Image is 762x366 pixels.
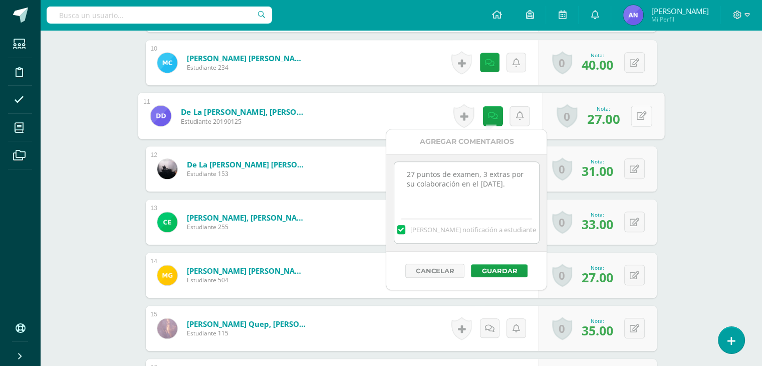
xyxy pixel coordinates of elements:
[187,329,307,337] span: Estudiante 115
[187,159,307,169] a: De La [PERSON_NAME] [PERSON_NAME]
[582,56,613,73] span: 40.00
[582,162,613,179] span: 31.00
[582,269,613,286] span: 27.00
[157,159,177,179] img: a2e0ca929f695f4a354b935a2dc3553e.png
[552,211,572,234] a: 0
[180,117,304,126] span: Estudiante 20190125
[187,276,307,284] span: Estudiante 504
[552,264,572,287] a: 0
[47,7,272,24] input: Busca un usuario...
[582,264,613,271] div: Nota:
[187,213,307,223] a: [PERSON_NAME], [PERSON_NAME]
[157,318,177,338] img: cb2be3333f6f793ab285562a239c0dd4.png
[587,105,620,112] div: Nota:
[180,106,304,117] a: de la [PERSON_NAME], [PERSON_NAME]
[410,225,536,234] span: [PERSON_NAME] notificación a estudiante
[651,15,708,24] span: Mi Perfil
[187,169,307,178] span: Estudiante 153
[157,53,177,73] img: b5f4aa2159951d56f1275b6f91a881f1.png
[187,266,307,276] a: [PERSON_NAME] [PERSON_NAME]
[187,63,307,72] span: Estudiante 234
[471,264,528,277] button: Guardar
[552,51,572,74] a: 0
[157,212,177,232] img: 0e78c982d357245f893df2b88fa42e0d.png
[187,319,307,329] a: [PERSON_NAME] Quep, [PERSON_NAME]
[552,317,572,340] a: 0
[557,104,577,128] a: 0
[386,129,547,154] div: Agregar Comentarios
[150,105,171,126] img: d61538c95eef80daf186a33e766ab2fc.png
[582,52,613,59] div: Nota:
[582,216,613,233] span: 33.00
[587,109,620,127] span: 27.00
[582,317,613,324] div: Nota:
[623,5,643,25] img: dfc161cbb64dec876014c94b69ab9e1d.png
[552,157,572,180] a: 0
[582,158,613,165] div: Nota:
[582,211,613,218] div: Nota:
[187,223,307,231] span: Estudiante 255
[187,53,307,63] a: [PERSON_NAME] [PERSON_NAME]
[651,6,708,16] span: [PERSON_NAME]
[157,265,177,285] img: 98b41bec29f92e178ba59a6a6eb9909e.png
[582,322,613,339] span: 35.00
[405,264,464,278] button: Cancelar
